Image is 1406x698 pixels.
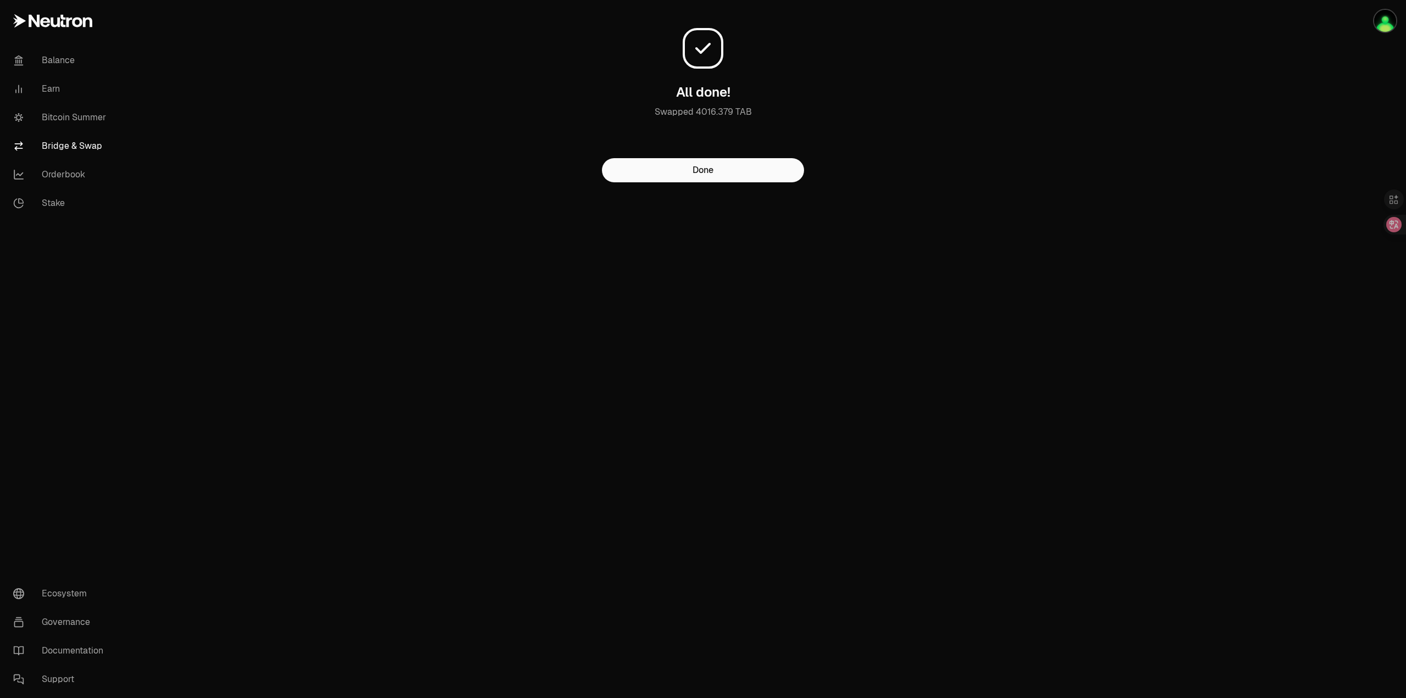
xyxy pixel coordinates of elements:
a: Bridge & Swap [4,132,119,160]
a: Balance [4,46,119,75]
a: Earn [4,75,119,103]
img: zsky [1374,10,1396,32]
a: Orderbook [4,160,119,189]
a: Ecosystem [4,579,119,608]
a: Governance [4,608,119,636]
a: Support [4,665,119,694]
a: Documentation [4,636,119,665]
a: Stake [4,189,119,217]
a: Bitcoin Summer [4,103,119,132]
h3: All done! [676,83,730,101]
button: Done [602,158,804,182]
p: Swapped 4016.379 TAB [602,105,804,132]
